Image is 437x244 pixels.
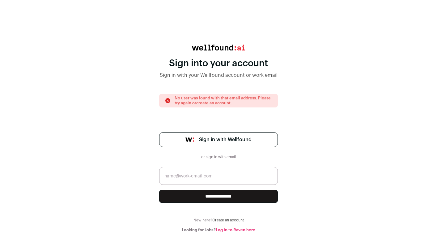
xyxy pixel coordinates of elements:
p: No user was found with that email address. Please try again or . [175,96,272,106]
div: Sign in with your Wellfound account or work email [159,72,278,79]
div: New here? [159,218,278,223]
div: Looking for Jobs? [159,228,278,233]
div: or sign in with email [199,155,238,159]
span: Sign in with Wellfound [199,136,252,143]
img: wellfound:ai [192,45,245,50]
input: name@work-email.com [159,167,278,185]
a: Create an account [212,218,244,222]
img: wellfound-symbol-flush-black-fb3c872781a75f747ccb3a119075da62bfe97bd399995f84a933054e44a575c4.png [185,137,194,142]
div: Sign into your account [159,58,278,69]
a: Log in to Raven here [216,228,255,232]
a: Sign in with Wellfound [159,132,278,147]
a: create an account [196,101,231,105]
